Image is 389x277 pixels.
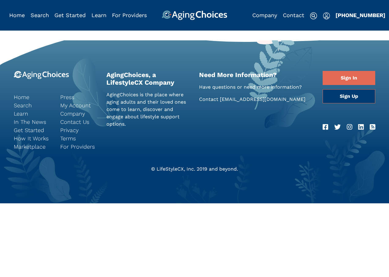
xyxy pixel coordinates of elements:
a: Sign Up [323,89,375,103]
a: Home [9,12,25,18]
a: Search [31,12,49,18]
div: © LifeStyleCX, Inc. 2019 and beyond. [9,165,380,173]
a: Company [60,109,98,118]
a: [PHONE_NUMBER] [335,12,385,18]
a: Press [60,93,98,101]
a: In The News [14,118,51,126]
a: Search [14,101,51,109]
a: Marketplace [14,142,51,151]
a: Get Started [54,12,86,18]
a: For Providers [112,12,147,18]
a: Learn [14,109,51,118]
a: Home [14,93,51,101]
img: search-icon.svg [310,12,317,20]
a: Instagram [347,122,352,132]
a: Privacy [60,126,98,134]
h2: Need More Information? [199,71,313,79]
a: Learn [91,12,106,18]
a: [EMAIL_ADDRESS][DOMAIN_NAME] [220,96,306,102]
a: Contact [283,12,304,18]
img: AgingChoices [162,10,227,20]
a: RSS Feed [370,122,375,132]
a: Facebook [323,122,328,132]
img: user-icon.svg [323,12,330,20]
a: Company [252,12,277,18]
a: Contact Us [60,118,98,126]
a: Twitter [334,122,341,132]
a: Get Started [14,126,51,134]
div: Popover trigger [31,10,49,20]
div: Popover trigger [323,10,330,20]
img: 9-logo.svg [14,71,69,79]
p: AgingChoices is the place where aging adults and their loved ones come to learn, discover and eng... [106,91,190,128]
h2: AgingChoices, a LifestyleCX Company [106,71,190,86]
a: Sign In [323,71,375,85]
a: LinkedIn [358,122,364,132]
p: Have questions or need more information? [199,83,313,91]
a: For Providers [60,142,98,151]
a: How It Works [14,134,51,142]
p: Contact [199,96,313,103]
a: Terms [60,134,98,142]
a: My Account [60,101,98,109]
